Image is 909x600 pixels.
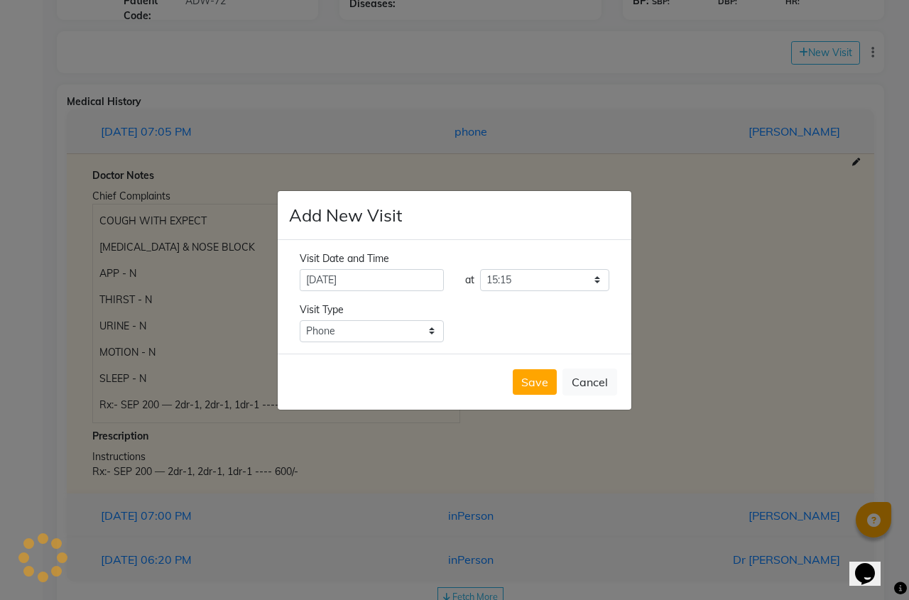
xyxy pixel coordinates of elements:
button: Save [513,369,557,395]
iframe: chat widget [849,543,895,586]
input: select date [300,269,444,291]
button: Cancel [562,369,617,396]
h4: Add New Visit [289,202,402,228]
div: Visit Type [300,302,609,317]
div: Visit Date and Time [300,251,609,266]
div: at [465,273,474,288]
